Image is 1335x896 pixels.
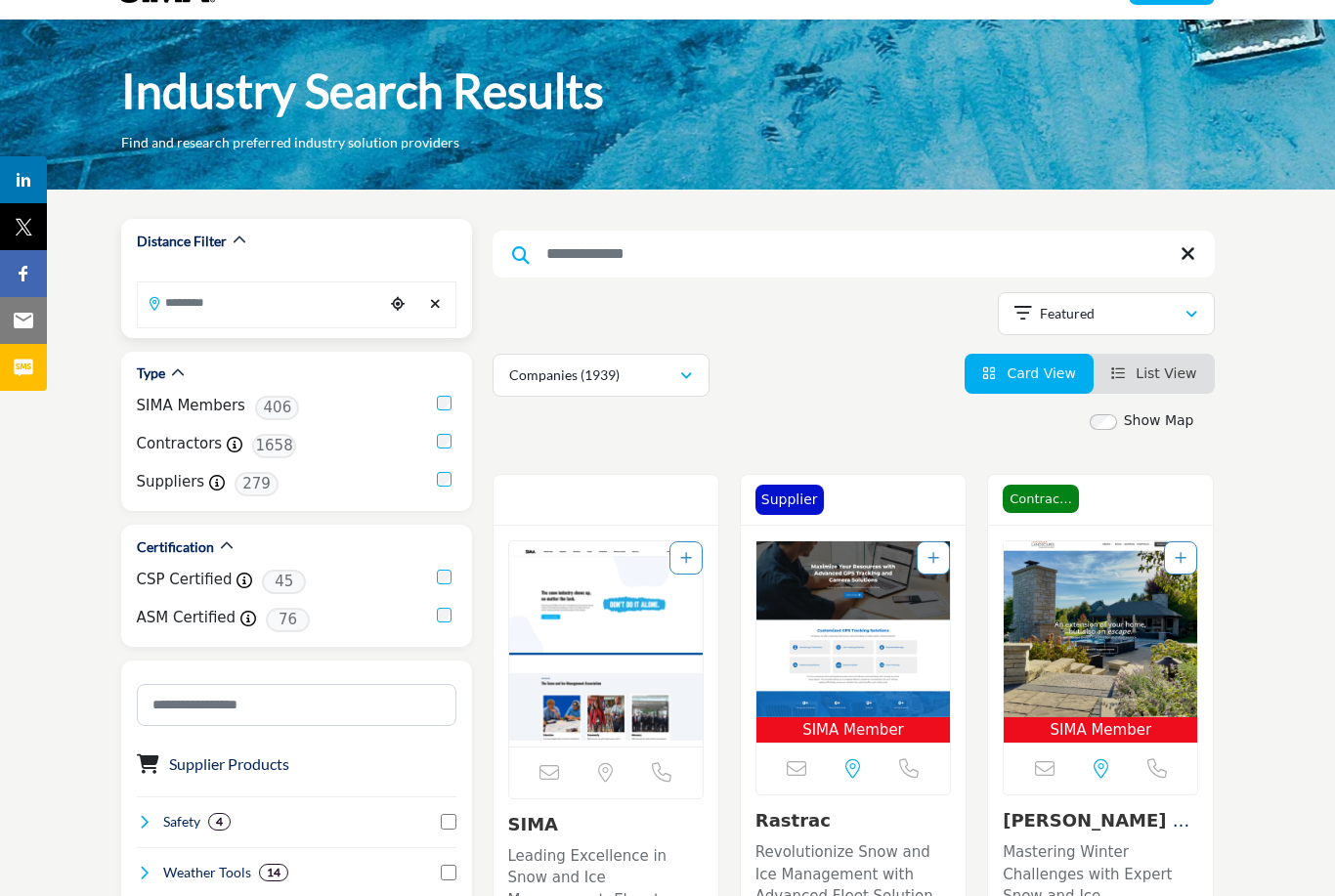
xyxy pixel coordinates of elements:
a: View List [1111,365,1197,381]
span: 76 [266,608,310,632]
b: 14 [267,866,280,879]
a: Rastrac [755,810,831,831]
h3: Rastrac [755,810,951,832]
a: View Card [982,365,1076,381]
span: SIMA Member [760,719,946,742]
input: Search Category [137,684,456,726]
img: SIMA [509,541,703,747]
button: Featured [998,292,1215,335]
label: Contractors [137,433,223,455]
input: SIMA Members checkbox [437,396,452,410]
h3: Tentinger Landscapes Inc [1003,810,1198,832]
label: ASM Certified [137,607,237,629]
label: SIMA Members [137,395,245,417]
b: 4 [216,815,223,829]
h4: Weather Tools: Weather Tools refer to instruments, software, and technologies used to monitor, pr... [163,863,251,882]
input: ASM Certified checkbox [437,608,452,622]
a: Open Listing in new tab [509,541,703,747]
p: Featured [1040,304,1095,323]
input: Search Location [138,283,384,321]
button: Companies (1939) [493,354,710,397]
input: Suppliers checkbox [437,472,452,487]
span: 45 [262,570,306,594]
img: Tentinger Landscapes Inc [1004,541,1197,717]
p: Companies (1939) [509,365,620,385]
a: Add To List [1175,550,1186,566]
label: CSP Certified [137,569,233,591]
h3: SIMA [508,814,704,835]
p: Find and research preferred industry solution providers [121,133,459,152]
div: 14 Results For Weather Tools [259,864,288,881]
input: Select Weather Tools checkbox [441,865,456,880]
label: Show Map [1124,410,1194,431]
h4: Safety: Safety refers to the measures, practices, and protocols implemented to protect individual... [163,812,200,832]
img: Rastrac [756,541,950,717]
span: 279 [235,472,279,496]
span: SIMA Member [1008,719,1193,742]
a: SIMA [508,814,559,834]
span: 406 [255,396,299,420]
a: Open Listing in new tab [1004,541,1197,744]
button: Supplier Products [169,752,289,776]
input: Contractors checkbox [437,434,452,448]
a: [PERSON_NAME] Landscapes... [1003,810,1195,852]
h2: Certification [137,537,214,557]
div: Clear search location [421,283,450,325]
a: Add To List [927,550,939,566]
a: Add To List [680,550,692,566]
input: Search Keyword [493,231,1215,277]
label: Suppliers [137,471,205,493]
span: Card View [1007,365,1075,381]
li: Card View [965,354,1094,394]
input: CSP Certified checkbox [437,570,452,584]
span: 1658 [252,434,296,458]
input: Select Safety checkbox [441,814,456,830]
h2: Distance Filter [137,232,227,251]
li: List View [1094,354,1215,394]
span: Contractor [1003,485,1079,514]
h1: Industry Search Results [121,61,604,121]
h2: Type [137,363,165,383]
p: Supplier [761,490,818,510]
a: Open Listing in new tab [756,541,950,744]
div: Choose your current location [383,283,411,325]
div: 4 Results For Safety [208,813,231,831]
span: List View [1136,365,1196,381]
